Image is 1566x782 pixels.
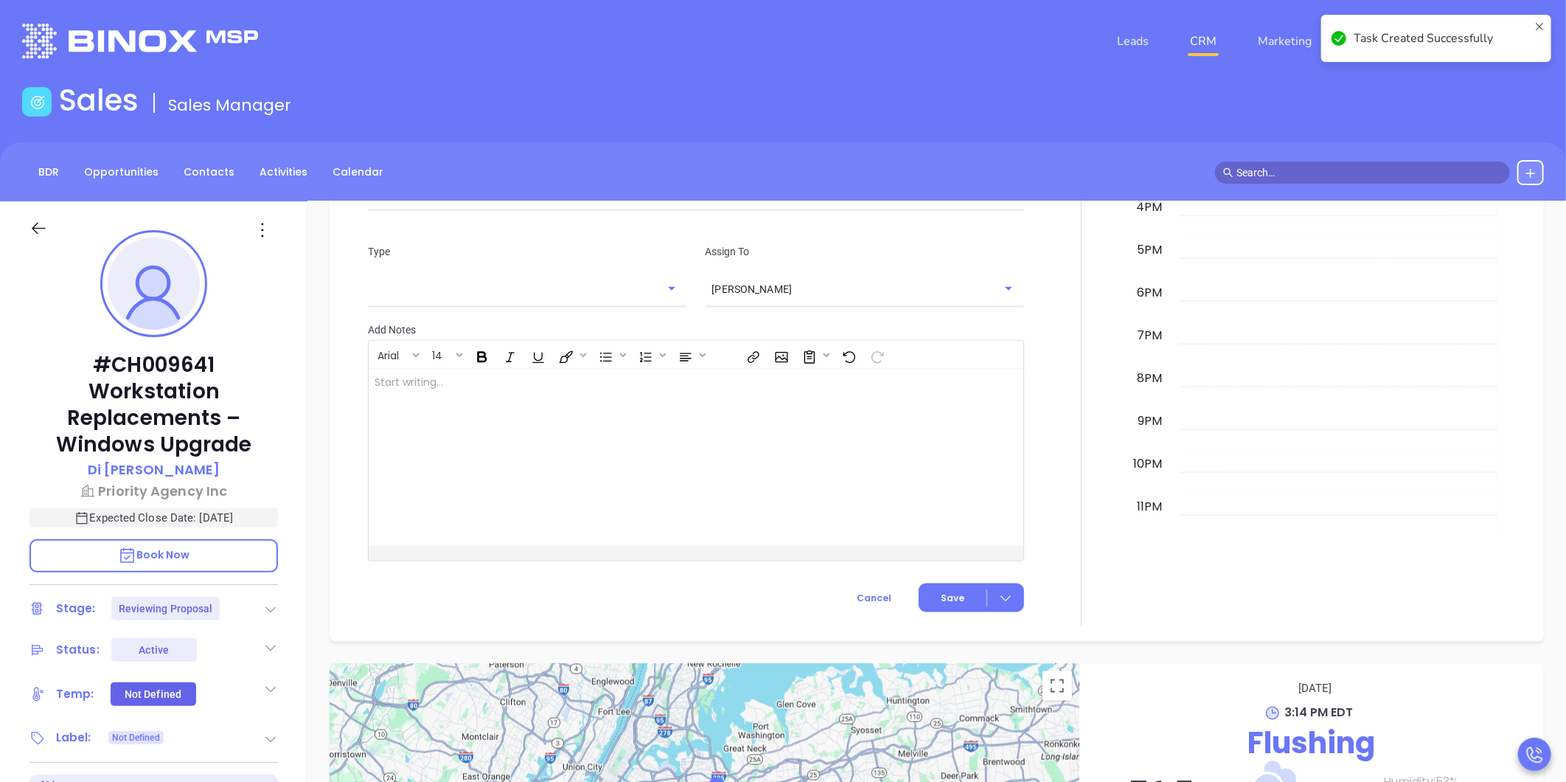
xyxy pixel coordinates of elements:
p: Di [PERSON_NAME] [88,460,220,480]
a: Leads [1111,27,1155,56]
input: Search… [1236,165,1502,181]
div: Stage: [56,598,96,620]
span: Bold [467,342,494,367]
span: Fill color or set the text color [551,342,590,367]
span: 3:14 PM EDT [1284,704,1353,721]
button: Open [661,278,682,299]
span: Not Defined [112,730,160,746]
div: Status: [56,639,100,661]
div: 7pm [1134,327,1165,345]
div: Not Defined [125,682,181,706]
a: Priority Agency Inc [29,481,278,501]
h1: Sales [59,83,139,118]
p: [DATE] [1102,679,1529,698]
button: Open [998,278,1019,299]
span: Underline [523,342,550,367]
div: 10pm [1130,455,1165,473]
span: Insert Image [767,342,793,367]
span: Sales Manager [168,94,291,117]
a: Di [PERSON_NAME] [88,460,220,481]
span: Book Now [118,547,190,562]
p: Expected Close Date: [DATE] [29,508,278,527]
div: Temp: [56,683,94,705]
div: Label: [56,727,91,749]
p: Flushing [1094,722,1529,766]
span: Insert Ordered List [631,342,669,367]
span: 14 [425,348,450,359]
img: logo [22,24,258,58]
a: Opportunities [75,160,167,184]
div: 11pm [1134,498,1165,516]
div: Active [139,638,169,662]
div: Task Created Successfully [1354,30,1529,47]
a: Calendar [324,160,392,184]
a: CRM [1184,27,1222,56]
div: 4pm [1133,198,1165,216]
a: Contacts [175,160,243,184]
span: Insert link [739,342,765,367]
p: Assign To [705,243,1024,260]
button: Save [919,584,1024,612]
span: Arial [370,348,406,359]
span: Font size [424,342,466,367]
div: 6pm [1134,284,1165,302]
p: #CH009641 Workstation Replacements – Windows Upgrade [29,352,278,458]
span: Cancel [857,592,891,604]
button: Toggle fullscreen view [1043,671,1072,701]
span: Align [671,342,709,367]
span: Surveys [795,342,833,367]
span: Font family [369,342,422,367]
button: 14 [425,342,453,367]
span: Italic [495,342,522,367]
span: Save [941,592,964,605]
div: 5pm [1134,241,1165,259]
div: 8pm [1134,370,1165,387]
a: BDR [29,160,68,184]
img: profile-user [108,238,200,330]
span: Undo [835,342,861,367]
button: Cancel [829,584,919,612]
a: Marketing [1252,27,1318,56]
span: Redo [863,342,889,367]
div: 9pm [1135,412,1165,430]
span: search [1223,167,1233,178]
a: Activities [251,160,316,184]
p: Add Notes [368,322,1024,338]
button: Arial [370,342,410,367]
p: Type [368,243,687,260]
span: Insert Unordered List [591,342,630,367]
div: Reviewing Proposal [119,597,213,620]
